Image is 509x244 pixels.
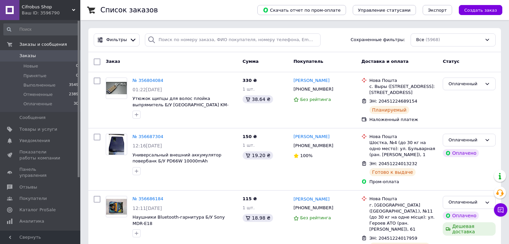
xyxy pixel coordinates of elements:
[74,101,78,107] span: 30
[292,85,335,94] div: [PHONE_NUMBER]
[293,196,330,203] a: [PERSON_NAME]
[23,82,56,88] span: Выполненные
[443,59,459,64] span: Статус
[133,134,163,139] a: № 356687304
[292,204,335,212] div: [PHONE_NUMBER]
[133,143,162,148] span: 12:16[DATE]
[133,78,163,83] a: № 356804084
[145,33,321,46] input: Поиск по номеру заказа, ФИО покупателя, номеру телефона, Email, номеру накладной
[369,106,409,114] div: Планируемый
[19,53,36,59] span: Заказы
[443,149,479,157] div: Оплачено
[76,73,78,79] span: 0
[443,212,479,220] div: Оплачено
[369,78,437,84] div: Нова Пошта
[423,5,452,15] button: Экспорт
[369,140,437,158] div: Шостка, №4 (до 30 кг на одно место): ул. Бульварная (ран. [PERSON_NAME]), 1
[133,96,229,113] a: Утюжок щипцы для волос плойка выпрямитель Б/У [GEOGRAPHIC_DATA] KM-1010
[19,166,62,178] span: Панель управления
[133,215,225,226] a: Наушники Bluetooth-гарнитура Б/У Sony MDR-E18
[369,202,437,233] div: г. [GEOGRAPHIC_DATA] ([GEOGRAPHIC_DATA].), №11 (до 30 кг на одне місце): ул. Героев АТО (ран. [PE...
[293,134,330,140] a: [PERSON_NAME]
[106,37,127,43] span: Фильтры
[243,214,273,222] div: 18.98 ₴
[106,78,127,99] a: Фото товару
[293,78,330,84] a: [PERSON_NAME]
[448,81,482,88] div: Оплаченный
[19,138,50,144] span: Уведомления
[369,236,417,241] span: ЭН: 20451224017959
[69,82,78,88] span: 3549
[300,153,313,158] span: 100%
[22,4,72,10] span: Cifrobus Shop
[416,37,424,43] span: Все
[19,184,37,190] span: Отзывы
[19,149,62,161] span: Показатели работы компании
[243,87,255,92] span: 1 шт.
[109,134,124,155] img: Фото товару
[106,199,127,215] img: Фото товару
[106,82,127,94] img: Фото товару
[133,206,162,211] span: 12:11[DATE]
[19,218,44,224] span: Аналитика
[133,196,163,201] a: № 356686184
[69,92,78,98] span: 2389
[243,78,257,83] span: 330 ₴
[19,207,56,213] span: Каталог ProSale
[243,196,257,201] span: 115 ₴
[358,8,411,13] span: Управление статусами
[300,215,331,220] span: Без рейтинга
[257,5,346,15] button: Скачать отчет по пром-оплате
[23,101,52,107] span: Оплаченные
[106,59,120,64] span: Заказ
[426,37,440,42] span: (5968)
[100,6,158,14] h1: Список заказов
[292,141,335,150] div: [PHONE_NUMBER]
[494,203,507,217] button: Чат с покупателем
[452,7,502,12] a: Создать заказ
[369,117,437,123] div: Наложенный платеж
[106,196,127,217] a: Фото товару
[263,7,341,13] span: Скачать отчет по пром-оплате
[459,5,502,15] button: Создать заказ
[23,73,47,79] span: Принятые
[443,222,496,236] div: Дешевая доставка
[369,161,417,166] span: ЭН: 20451224013232
[369,196,437,202] div: Нова Пошта
[23,63,38,69] span: Новые
[76,63,78,69] span: 0
[448,137,482,144] div: Оплаченный
[369,84,437,96] div: с. Выры ([STREET_ADDRESS]: [STREET_ADDRESS]
[133,152,222,164] a: Универсальный внешний аккумулятор повербанк Б/У PD66W 10000mAh
[353,5,416,15] button: Управление статусами
[19,41,67,47] span: Заказы и сообщения
[243,134,257,139] span: 150 ₴
[369,99,417,104] span: ЭН: 20451224689154
[243,151,273,159] div: 19.20 ₴
[19,230,62,242] span: Инструменты вебмастера и SEO
[428,8,447,13] span: Экспорт
[19,115,46,121] span: Сообщения
[369,179,437,185] div: Пром-оплата
[464,8,497,13] span: Создать заказ
[361,59,409,64] span: Доставка и оплата
[293,59,323,64] span: Покупатель
[243,205,255,210] span: 1 шт.
[243,59,259,64] span: Сумма
[133,87,162,92] span: 01:22[DATE]
[351,37,405,43] span: Сохраненные фильтры:
[106,134,127,155] a: Фото товару
[3,23,79,35] input: Поиск
[19,196,47,202] span: Покупатели
[243,95,273,103] div: 38.64 ₴
[369,168,416,176] div: Готово к выдаче
[243,143,255,148] span: 1 шт.
[22,10,80,16] div: Ваш ID: 3596790
[300,97,331,102] span: Без рейтинга
[19,126,57,132] span: Товары и услуги
[369,134,437,140] div: Нова Пошта
[448,199,482,206] div: Оплаченный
